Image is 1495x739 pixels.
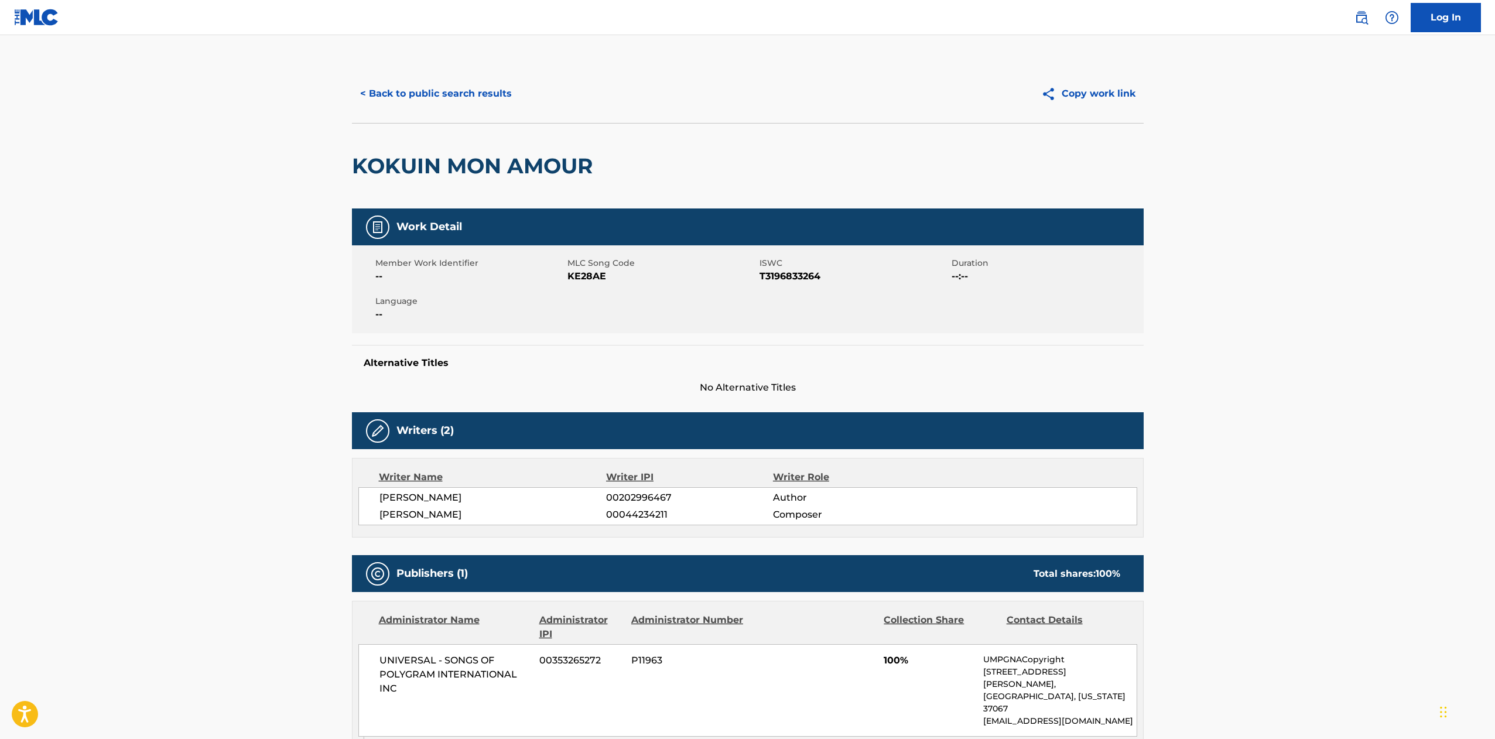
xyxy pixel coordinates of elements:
[773,508,925,522] span: Composer
[539,613,622,641] div: Administrator IPI
[379,470,607,484] div: Writer Name
[983,666,1136,690] p: [STREET_ADDRESS][PERSON_NAME],
[375,269,565,283] span: --
[606,508,772,522] span: 00044234211
[1385,11,1399,25] img: help
[1436,683,1495,739] iframe: Chat Widget
[375,295,565,307] span: Language
[396,424,454,437] h5: Writers (2)
[539,654,622,668] span: 00353265272
[14,9,59,26] img: MLC Logo
[364,357,1132,369] h5: Alternative Titles
[567,269,757,283] span: KE28AE
[371,220,385,234] img: Work Detail
[983,715,1136,727] p: [EMAIL_ADDRESS][DOMAIN_NAME]
[1411,3,1481,32] a: Log In
[773,491,925,505] span: Author
[1354,11,1369,25] img: search
[983,654,1136,666] p: UMPGNACopyright
[1380,6,1404,29] div: Help
[1034,567,1120,581] div: Total shares:
[1033,79,1144,108] button: Copy work link
[379,508,607,522] span: [PERSON_NAME]
[760,269,949,283] span: T3196833264
[379,491,607,505] span: [PERSON_NAME]
[606,470,773,484] div: Writer IPI
[1096,568,1120,579] span: 100 %
[1007,613,1120,641] div: Contact Details
[371,567,385,581] img: Publishers
[1440,694,1447,730] div: Drag
[631,613,745,641] div: Administrator Number
[379,613,531,641] div: Administrator Name
[773,470,925,484] div: Writer Role
[379,654,531,696] span: UNIVERSAL - SONGS OF POLYGRAM INTERNATIONAL INC
[371,424,385,438] img: Writers
[884,613,997,641] div: Collection Share
[352,79,520,108] button: < Back to public search results
[884,654,974,668] span: 100%
[983,690,1136,715] p: [GEOGRAPHIC_DATA], [US_STATE] 37067
[396,567,468,580] h5: Publishers (1)
[760,257,949,269] span: ISWC
[1350,6,1373,29] a: Public Search
[606,491,772,505] span: 00202996467
[375,257,565,269] span: Member Work Identifier
[352,381,1144,395] span: No Alternative Titles
[952,257,1141,269] span: Duration
[375,307,565,321] span: --
[352,153,598,179] h2: KOKUIN MON AMOUR
[396,220,462,234] h5: Work Detail
[567,257,757,269] span: MLC Song Code
[1041,87,1062,101] img: Copy work link
[631,654,745,668] span: P11963
[952,269,1141,283] span: --:--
